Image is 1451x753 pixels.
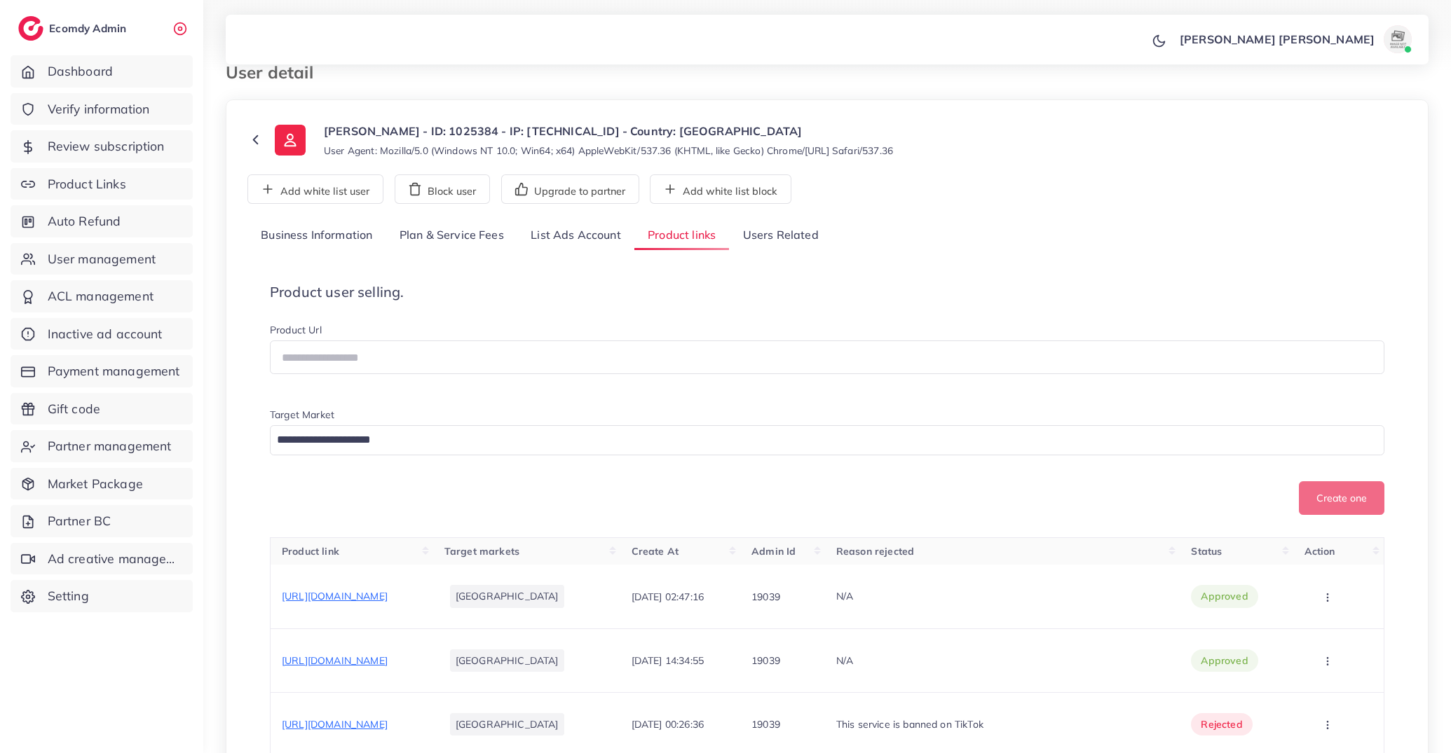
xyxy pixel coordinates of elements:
button: Upgrade to partner [501,174,639,204]
a: Review subscription [11,130,193,163]
a: Users Related [729,221,831,251]
button: Create one [1299,481,1384,515]
li: [GEOGRAPHIC_DATA] [450,649,564,672]
span: ACL management [48,287,154,305]
span: Review subscription [48,137,165,156]
a: Ad creative management [11,543,193,575]
a: [PERSON_NAME] [PERSON_NAME]avatar [1172,25,1417,53]
a: Partner management [11,430,193,462]
span: Inactive ad account [48,325,163,343]
div: Search for option [270,425,1384,455]
p: [DATE] 02:47:16 [632,588,704,605]
img: logo [18,16,43,41]
a: Market Package [11,468,193,500]
span: Setting [48,587,89,605]
span: Action [1304,545,1335,558]
p: [PERSON_NAME] - ID: 1025384 - IP: [TECHNICAL_ID] - Country: [GEOGRAPHIC_DATA] [324,123,893,139]
span: Ad creative management [48,550,182,568]
span: Admin Id [751,545,796,558]
span: Verify information [48,100,150,118]
h2: Ecomdy Admin [49,22,130,35]
span: Target markets [444,545,519,558]
span: Status [1191,545,1222,558]
span: Product link [282,545,339,558]
a: Payment management [11,355,193,387]
img: ic-user-info.36bf1079.svg [275,125,306,156]
a: Setting [11,580,193,612]
button: Block user [395,174,490,204]
span: Auto Refund [48,212,121,230]
a: Auto Refund [11,205,193,237]
a: Inactive ad account [11,318,193,350]
span: N/A [836,590,853,602]
span: approved [1201,589,1248,603]
a: logoEcomdy Admin [18,16,130,41]
button: Add white list block [650,174,791,204]
a: Dashboard [11,55,193,88]
h4: Product user selling. [270,284,1384,300]
span: Gift code [48,400,100,418]
p: 19039 [751,588,780,605]
span: Payment management [48,362,180,380]
span: [URL][DOMAIN_NAME] [282,718,388,731]
li: [GEOGRAPHIC_DATA] [450,713,564,735]
span: rejected [1201,717,1242,731]
h3: User detail [226,62,325,83]
button: Add white list user [247,174,383,204]
input: Search for option [272,429,1366,451]
p: 19039 [751,652,780,669]
a: ACL management [11,280,193,312]
span: [URL][DOMAIN_NAME] [282,590,388,602]
span: Market Package [48,475,143,493]
a: User management [11,243,193,275]
label: Product Url [270,323,322,337]
img: avatar [1384,25,1412,53]
span: Reason rejected [836,545,914,558]
p: [DATE] 00:26:36 [632,716,704,733]
label: Target Market [270,408,334,422]
span: approved [1201,654,1248,668]
span: [URL][DOMAIN_NAME] [282,654,388,667]
span: User management [48,250,156,268]
a: List Ads Account [517,221,634,251]
p: [PERSON_NAME] [PERSON_NAME] [1180,31,1375,48]
span: Dashboard [48,62,113,81]
a: Partner BC [11,505,193,537]
li: [GEOGRAPHIC_DATA] [450,585,564,607]
p: [DATE] 14:34:55 [632,652,704,669]
a: Business Information [247,221,386,251]
p: This service is banned on TikTok [836,716,1169,733]
span: Partner management [48,437,172,455]
a: Plan & Service Fees [386,221,517,251]
a: Gift code [11,393,193,425]
span: Product Links [48,175,126,193]
a: Verify information [11,93,193,125]
a: Product links [634,221,729,251]
span: N/A [836,654,853,667]
small: User Agent: Mozilla/5.0 (Windows NT 10.0; Win64; x64) AppleWebKit/537.36 (KHTML, like Gecko) Chro... [324,144,893,158]
a: Product Links [11,168,193,200]
p: 19039 [751,716,780,733]
span: Partner BC [48,512,111,530]
span: Create At [632,545,679,558]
